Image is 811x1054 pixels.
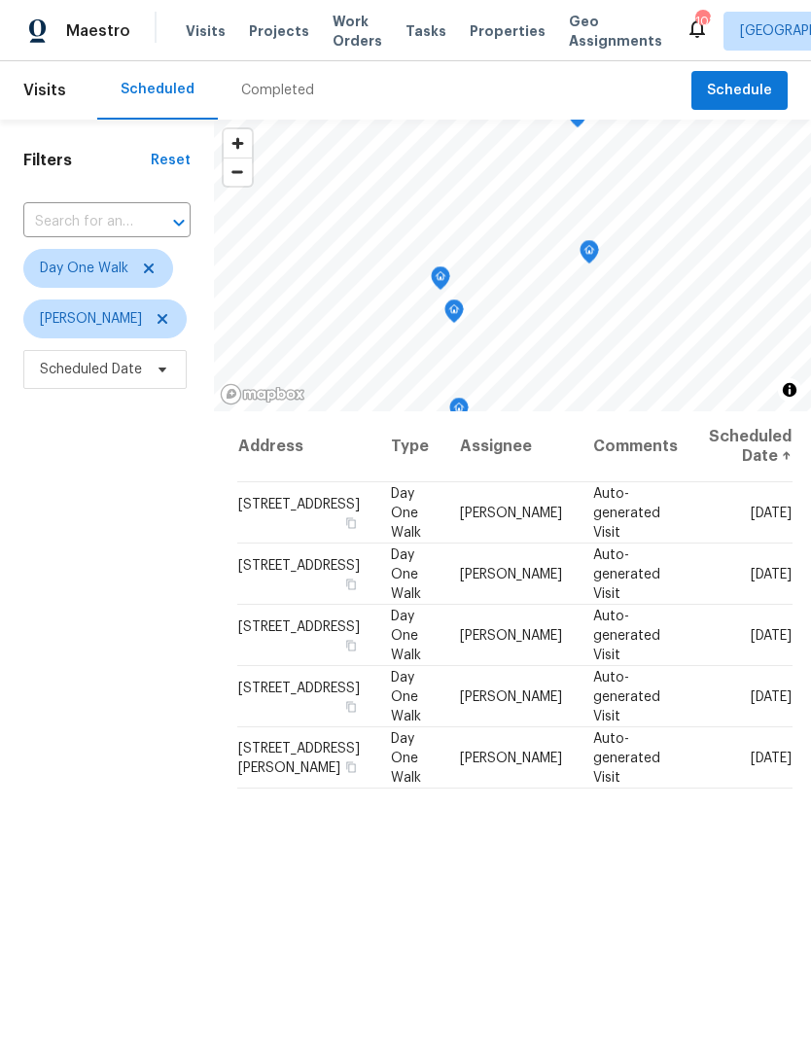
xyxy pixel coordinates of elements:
[66,21,130,41] span: Maestro
[431,266,450,297] div: Map marker
[444,411,578,482] th: Assignee
[593,547,660,600] span: Auto-generated Visit
[405,24,446,38] span: Tasks
[460,689,562,703] span: [PERSON_NAME]
[593,670,660,722] span: Auto-generated Visit
[460,567,562,580] span: [PERSON_NAME]
[342,575,360,592] button: Copy Address
[241,81,314,100] div: Completed
[238,619,360,633] span: [STREET_ADDRESS]
[238,558,360,572] span: [STREET_ADDRESS]
[569,12,662,51] span: Geo Assignments
[186,21,226,41] span: Visits
[249,21,309,41] span: Projects
[238,741,360,774] span: [STREET_ADDRESS][PERSON_NAME]
[224,158,252,186] span: Zoom out
[580,240,599,270] div: Map marker
[237,411,375,482] th: Address
[691,71,788,111] button: Schedule
[224,158,252,186] button: Zoom out
[751,506,792,519] span: [DATE]
[224,129,252,158] button: Zoom in
[165,209,193,236] button: Open
[238,497,360,510] span: [STREET_ADDRESS]
[444,299,464,330] div: Map marker
[460,506,562,519] span: [PERSON_NAME]
[460,628,562,642] span: [PERSON_NAME]
[593,486,660,539] span: Auto-generated Visit
[220,383,305,405] a: Mapbox homepage
[121,80,194,99] div: Scheduled
[470,21,546,41] span: Properties
[593,731,660,784] span: Auto-generated Visit
[375,411,444,482] th: Type
[151,151,191,170] div: Reset
[238,681,360,694] span: [STREET_ADDRESS]
[40,259,128,278] span: Day One Walk
[391,609,421,661] span: Day One Walk
[695,12,709,31] div: 108
[23,69,66,112] span: Visits
[342,757,360,775] button: Copy Address
[40,309,142,329] span: [PERSON_NAME]
[23,207,136,237] input: Search for an address...
[391,547,421,600] span: Day One Walk
[784,379,795,401] span: Toggle attribution
[751,567,792,580] span: [DATE]
[751,751,792,764] span: [DATE]
[707,79,772,103] span: Schedule
[40,360,142,379] span: Scheduled Date
[342,697,360,715] button: Copy Address
[778,378,801,402] button: Toggle attribution
[23,151,151,170] h1: Filters
[593,609,660,661] span: Auto-generated Visit
[391,731,421,784] span: Day One Walk
[460,751,562,764] span: [PERSON_NAME]
[342,513,360,531] button: Copy Address
[751,689,792,703] span: [DATE]
[342,636,360,653] button: Copy Address
[391,670,421,722] span: Day One Walk
[751,628,792,642] span: [DATE]
[578,411,693,482] th: Comments
[449,398,469,428] div: Map marker
[333,12,382,51] span: Work Orders
[391,486,421,539] span: Day One Walk
[693,411,793,482] th: Scheduled Date ↑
